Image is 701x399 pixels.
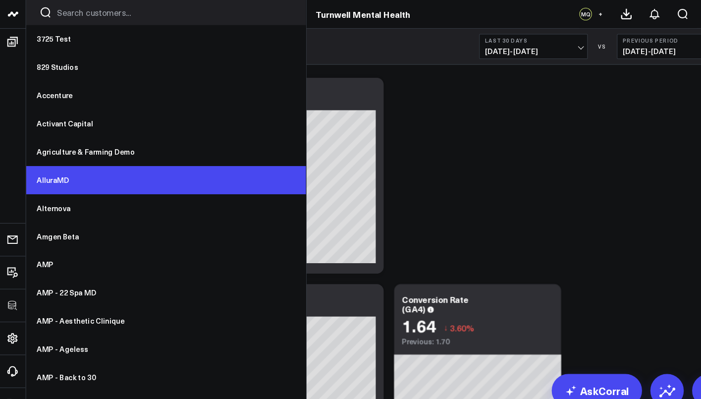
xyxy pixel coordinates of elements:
a: Accenture [25,77,290,104]
a: Agriculture & Farming Demo [25,131,290,158]
div: Previous: 1.70 [381,320,525,328]
div: Conversion Rate (GA4) [381,279,445,298]
button: + [564,7,576,19]
a: Activant Capital [25,104,290,131]
a: AMP - Back to 30 [25,345,290,372]
a: 3725 Test [25,24,290,51]
a: AMP [25,238,290,265]
span: + [568,10,573,17]
b: Previous Period [591,36,683,42]
div: VS [563,41,581,47]
span: [DATE] - [DATE] [591,45,683,53]
span: ↓ [421,305,425,318]
a: AlluraMD [25,158,290,184]
div: 1.64 [381,300,414,318]
a: 829 Studios [25,51,290,77]
b: Last 30 Days [460,36,552,42]
input: Search customers input [54,6,278,17]
button: Last 30 Days[DATE]-[DATE] [455,32,558,56]
a: AMP - Blush [25,372,290,399]
div: MQ [550,7,562,19]
button: Previous Period[DATE]-[DATE] [586,32,689,56]
a: AMP - Ageless [25,318,290,345]
span: [DATE] - [DATE] [460,45,552,53]
a: Turnwell Mental Health [300,8,389,19]
a: AskCorral [524,355,609,387]
a: AMP - 22 Spa MD [25,265,290,291]
span: 3.60% [427,306,450,317]
button: Search customers button [37,6,49,18]
a: Amgen Beta [25,211,290,238]
a: AMP - Aesthetic Clinique [25,291,290,318]
a: Alternova [25,184,290,211]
